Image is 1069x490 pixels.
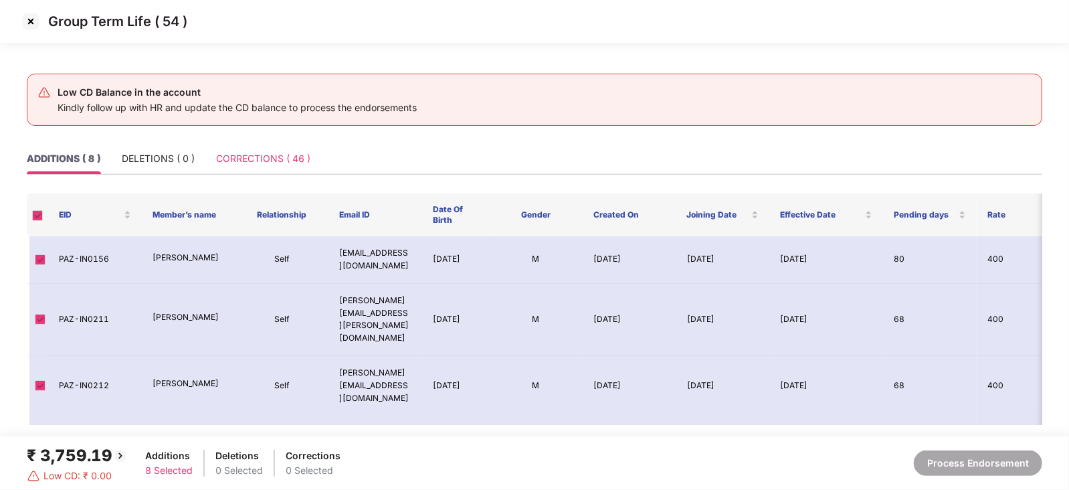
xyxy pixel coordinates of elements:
[422,416,489,477] td: [DATE]
[142,193,235,236] th: Member’s name
[48,193,142,236] th: EID
[48,13,187,29] p: Group Term Life ( 54 )
[884,284,977,356] td: 68
[780,210,862,220] span: Effective Date
[676,416,770,477] td: [DATE]
[48,284,142,356] td: PAZ-IN0211
[883,193,977,236] th: Pending days
[676,193,770,236] th: Joining Date
[489,284,583,356] td: M
[328,236,422,284] td: [EMAIL_ADDRESS][DOMAIN_NAME]
[48,416,142,477] td: PAZ-IN0213
[286,463,341,478] div: 0 Selected
[58,84,417,100] div: Low CD Balance in the account
[583,416,676,477] td: [DATE]
[153,311,225,324] p: [PERSON_NAME]
[153,252,225,264] p: [PERSON_NAME]
[27,151,100,166] div: ADDITIONS ( 8 )
[216,151,310,166] div: CORRECTIONS ( 46 )
[235,236,329,284] td: Self
[583,193,676,236] th: Created On
[489,356,583,416] td: M
[43,469,112,483] span: Low CD: ₹ 0.00
[145,448,193,463] div: Additions
[422,193,489,236] th: Date Of Birth
[235,416,329,477] td: Self
[422,236,489,284] td: [DATE]
[215,448,263,463] div: Deletions
[48,236,142,284] td: PAZ-IN0156
[884,236,977,284] td: 80
[58,100,417,115] div: Kindly follow up with HR and update the CD balance to process the endorsements
[59,210,121,220] span: EID
[235,356,329,416] td: Self
[884,416,977,477] td: 68
[235,193,329,236] th: Relationship
[235,284,329,356] td: Self
[676,284,770,356] td: [DATE]
[145,463,193,478] div: 8 Selected
[37,86,51,99] img: svg+xml;base64,PHN2ZyB4bWxucz0iaHR0cDovL3d3dy53My5vcmcvMjAwMC9zdmciIHdpZHRoPSIyNCIgaGVpZ2h0PSIyNC...
[894,210,956,220] span: Pending days
[770,236,884,284] td: [DATE]
[687,210,749,220] span: Joining Date
[328,284,422,356] td: [PERSON_NAME][EMAIL_ADDRESS][PERSON_NAME][DOMAIN_NAME]
[328,416,422,477] td: [PERSON_NAME][EMAIL_ADDRESS][DOMAIN_NAME]
[914,451,1042,476] button: Process Endorsement
[27,443,128,469] div: ₹ 3,759.19
[422,284,489,356] td: [DATE]
[153,378,225,390] p: [PERSON_NAME]
[27,469,40,483] img: svg+xml;base64,PHN2ZyBpZD0iRGFuZ2VyLTMyeDMyIiB4bWxucz0iaHR0cDovL3d3dy53My5vcmcvMjAwMC9zdmciIHdpZH...
[489,193,583,236] th: Gender
[583,356,676,416] td: [DATE]
[676,236,770,284] td: [DATE]
[20,11,41,32] img: svg+xml;base64,PHN2ZyBpZD0iQ3Jvc3MtMzJ4MzIiIHhtbG5zPSJodHRwOi8vd3d3LnczLm9yZy8yMDAwL3N2ZyIgd2lkdG...
[770,284,884,356] td: [DATE]
[48,356,142,416] td: PAZ-IN0212
[770,416,884,477] td: [DATE]
[583,236,676,284] td: [DATE]
[583,284,676,356] td: [DATE]
[676,356,770,416] td: [DATE]
[328,193,422,236] th: Email ID
[112,448,128,464] img: svg+xml;base64,PHN2ZyBpZD0iQmFjay0yMHgyMCIgeG1sbnM9Imh0dHA6Ly93d3cudzMub3JnLzIwMDAvc3ZnIiB3aWR0aD...
[770,356,884,416] td: [DATE]
[489,236,583,284] td: M
[328,356,422,416] td: [PERSON_NAME][EMAIL_ADDRESS][DOMAIN_NAME]
[489,416,583,477] td: F
[884,356,977,416] td: 68
[286,448,341,463] div: Corrections
[769,193,883,236] th: Effective Date
[422,356,489,416] td: [DATE]
[122,151,195,166] div: DELETIONS ( 0 )
[215,463,263,478] div: 0 Selected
